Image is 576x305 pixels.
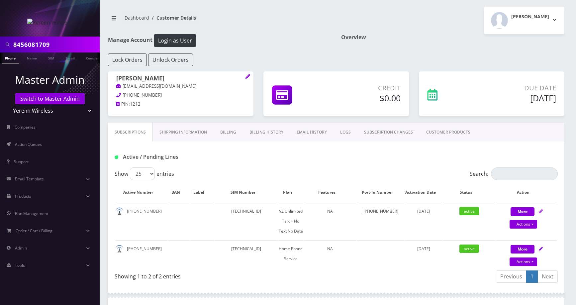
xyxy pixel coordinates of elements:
[491,167,558,180] input: Search:
[278,183,303,202] th: Plan: activate to sort column ascending
[16,228,52,234] span: Order / Cart / Billing
[108,53,147,66] button: Lock Orders
[405,183,442,202] th: Activation Date: activate to sort column ascending
[511,245,534,254] button: More
[526,270,538,283] a: 1
[510,220,537,229] a: Actions
[15,211,48,216] span: Ban Management
[108,11,331,30] nav: breadcrumb
[153,123,214,142] a: Shipping Information
[341,34,564,41] h1: Overview
[470,167,558,180] label: Search:
[511,14,549,20] h2: [PERSON_NAME]
[115,245,124,253] img: default.png
[357,183,405,202] th: Port-In Number: activate to sort column ascending
[125,15,149,21] a: Dashboard
[123,92,162,98] span: [PHONE_NUMBER]
[115,270,331,280] div: Showing 1 to 2 of 2 entries
[417,246,430,252] span: [DATE]
[148,53,193,66] button: Unlock Orders
[130,167,155,180] select: Showentries
[215,203,278,240] td: [TECHNICAL_ID]
[417,208,430,214] span: [DATE]
[149,14,196,21] li: Customer Details
[108,34,331,47] h1: Manage Account
[116,101,130,108] a: PIN:
[15,193,31,199] span: Products
[215,240,278,267] td: [TECHNICAL_ID]
[115,240,167,267] td: [PHONE_NUMBER]
[443,183,495,202] th: Status: activate to sort column ascending
[510,257,537,266] a: Actions
[190,183,214,202] th: Label: activate to sort column ascending
[214,123,243,142] a: Billing
[15,142,42,147] span: Action Queues
[62,52,78,63] a: Email
[511,207,534,216] button: More
[459,245,479,253] span: active
[496,183,557,202] th: Action: activate to sort column ascending
[154,34,196,47] button: Login as User
[304,240,356,267] td: NA
[330,83,401,93] p: Credit
[24,52,40,63] a: Name
[115,155,118,159] img: Active / Pending Lines
[116,75,245,83] h1: [PERSON_NAME]
[304,183,356,202] th: Features: activate to sort column ascending
[215,183,278,202] th: SIM Number: activate to sort column ascending
[13,38,98,51] input: Search in Company
[83,52,105,63] a: Company
[334,123,357,142] a: LOGS
[116,83,196,90] a: [EMAIL_ADDRESS][DOMAIN_NAME]
[15,245,27,251] span: Admin
[2,52,19,63] a: Phone
[304,203,356,240] td: NA
[243,123,290,142] a: Billing History
[115,207,124,216] img: default.png
[115,203,167,240] td: [PHONE_NUMBER]
[278,203,303,240] td: VZ Unlimited Talk + No Text No Data
[484,7,564,34] button: [PERSON_NAME]
[108,123,153,142] a: Subscriptions
[357,203,405,240] td: [PHONE_NUMBER]
[14,159,29,164] span: Support
[459,207,479,215] span: active
[45,52,57,63] a: SIM
[15,93,85,104] a: Switch to Master Admin
[168,183,189,202] th: BAN: activate to sort column ascending
[473,83,556,93] p: Due Date
[290,123,334,142] a: EMAIL HISTORY
[115,154,256,160] h1: Active / Pending Lines
[15,176,44,182] span: Email Template
[115,183,167,202] th: Active Number: activate to sort column ascending
[420,123,477,142] a: CUSTOMER PRODUCTS
[537,270,558,283] a: Next
[152,36,196,44] a: Login as User
[496,270,527,283] a: Previous
[15,124,36,130] span: Companies
[15,262,25,268] span: Tools
[473,93,556,103] h5: [DATE]
[115,167,174,180] label: Show entries
[330,93,401,103] h5: $0.00
[278,240,303,267] td: Home Phone Service
[357,123,420,142] a: SUBSCRIPTION CHANGES
[130,101,141,107] span: 1212
[27,19,73,27] img: Yereim Wireless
